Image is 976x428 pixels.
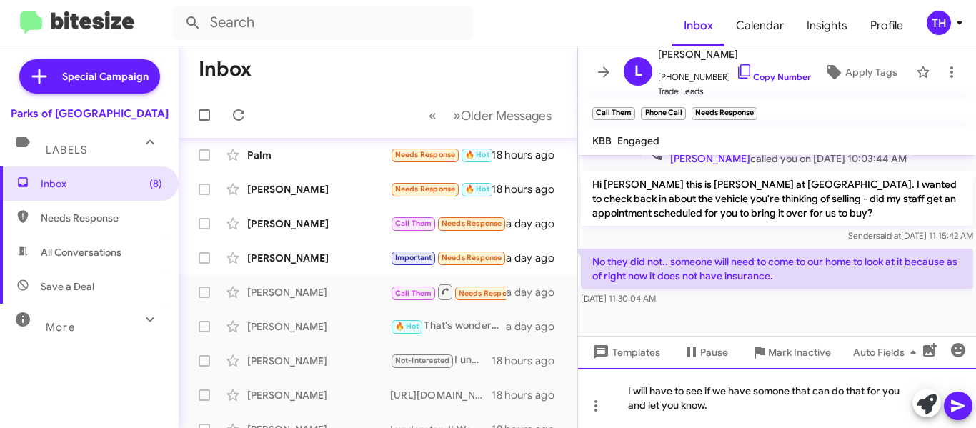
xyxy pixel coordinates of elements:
[395,219,432,228] span: Call Them
[589,339,660,365] span: Templates
[740,339,842,365] button: Mark Inactive
[247,148,390,162] div: Palm
[465,184,489,194] span: 🔥 Hot
[442,219,502,228] span: Needs Response
[672,5,724,46] a: Inbox
[768,339,831,365] span: Mark Inactive
[41,176,162,191] span: Inbox
[442,253,502,262] span: Needs Response
[390,181,492,197] div: So it really wasn't with me
[658,63,811,84] span: [PHONE_NUMBER]
[492,388,566,402] div: 18 hours ago
[247,388,390,402] div: [PERSON_NAME]
[247,217,390,231] div: [PERSON_NAME]
[46,321,75,334] span: More
[641,107,685,120] small: Phone Call
[617,134,659,147] span: Engaged
[578,368,976,428] div: I will have to see if we have somone that can do that for you and let you know.
[41,245,121,259] span: All Conversations
[724,5,795,46] a: Calendar
[247,285,390,299] div: [PERSON_NAME]
[390,146,492,163] div: Doing paperwork
[421,101,560,130] nav: Page navigation example
[672,339,740,365] button: Pause
[444,101,560,130] button: Next
[700,339,728,365] span: Pause
[429,106,437,124] span: «
[845,59,897,85] span: Apply Tags
[795,5,859,46] a: Insights
[390,388,492,402] div: [URL][DOMAIN_NAME]
[395,322,419,331] span: 🔥 Hot
[581,293,656,304] span: [DATE] 11:30:04 AM
[634,60,642,83] span: L
[247,182,390,196] div: [PERSON_NAME]
[658,84,811,99] span: Trade Leads
[592,107,635,120] small: Call Them
[692,107,757,120] small: Needs Response
[41,279,94,294] span: Save a Deal
[658,46,811,63] span: [PERSON_NAME]
[149,176,162,191] span: (8)
[461,108,552,124] span: Older Messages
[247,251,390,265] div: [PERSON_NAME]
[173,6,473,40] input: Search
[41,211,162,225] span: Needs Response
[395,150,456,159] span: Needs Response
[395,289,432,298] span: Call Them
[581,249,973,289] p: No they did not.. someone will need to come to our home to look at it because as of right now it ...
[395,356,450,365] span: Not-Interested
[670,152,750,165] span: [PERSON_NAME]
[390,215,506,232] div: No because the Ranger's can't be sold because of a recall... Are they available now?
[19,59,160,94] a: Special Campaign
[395,253,432,262] span: Important
[453,106,461,124] span: »
[46,144,87,156] span: Labels
[506,217,566,231] div: a day ago
[11,106,169,121] div: Parks of [GEOGRAPHIC_DATA]
[927,11,951,35] div: TH
[199,58,252,81] h1: Inbox
[459,289,519,298] span: Needs Response
[876,230,901,241] span: said at
[506,251,566,265] div: a day ago
[492,354,566,368] div: 18 hours ago
[247,319,390,334] div: [PERSON_NAME]
[853,339,922,365] span: Auto Fields
[642,145,912,166] span: called you on [DATE] 10:03:44 AM
[465,150,489,159] span: 🔥 Hot
[390,283,506,301] div: No they did not.. someone will need to come to our home to look at it because as of right now it ...
[578,339,672,365] button: Templates
[859,5,915,46] a: Profile
[390,249,506,266] div: We were not interested in the G7 at all. My wife just wanted to sit and want to see what it felt ...
[506,319,566,334] div: a day ago
[915,11,960,35] button: TH
[848,230,973,241] span: Sender [DATE] 11:15:42 AM
[247,354,390,368] div: [PERSON_NAME]
[62,69,149,84] span: Special Campaign
[390,318,506,334] div: That's wonderful to hear!
[811,59,909,85] button: Apply Tags
[842,339,933,365] button: Auto Fields
[506,285,566,299] div: a day ago
[390,352,492,369] div: I understand! We have various options and can explore vehicles that might fit your budget.
[492,148,566,162] div: 18 hours ago
[395,184,456,194] span: Needs Response
[581,171,973,226] p: Hi [PERSON_NAME] this is [PERSON_NAME] at [GEOGRAPHIC_DATA]. I wanted to check back in about the ...
[420,101,445,130] button: Previous
[592,134,612,147] span: KBB
[736,71,811,82] a: Copy Number
[492,182,566,196] div: 18 hours ago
